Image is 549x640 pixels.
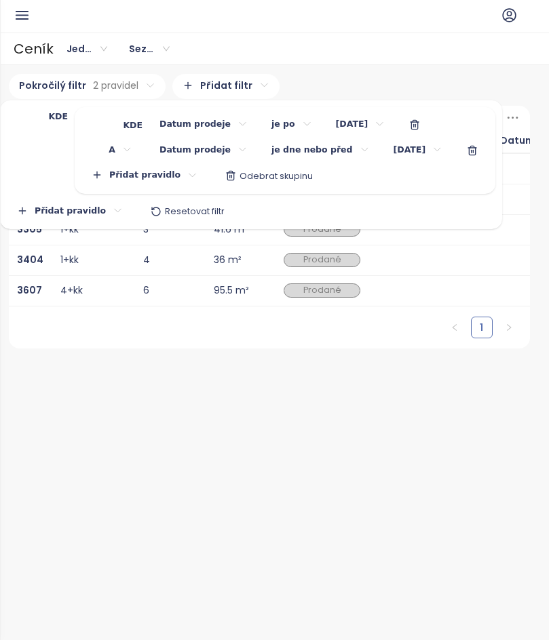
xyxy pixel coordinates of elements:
span: Resetovat filtr [165,205,225,218]
span: Odebrat skupinu [240,170,313,182]
div: [DATE] [326,114,396,136]
span: KDE [48,111,68,123]
div: [DATE] [383,140,453,162]
div: je po [261,114,322,136]
span: Přidat pravidlo [109,169,181,181]
button: Odebrat skupinu [214,165,324,186]
span: A [109,144,115,156]
div: Datum prodeje [149,140,258,162]
button: Resetovat filtr [140,201,235,222]
div: Datum prodeje [149,114,258,136]
span: Přidat pravidlo [35,205,106,217]
span: KDE [123,114,143,136]
div: je dne nebo před [261,140,380,162]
